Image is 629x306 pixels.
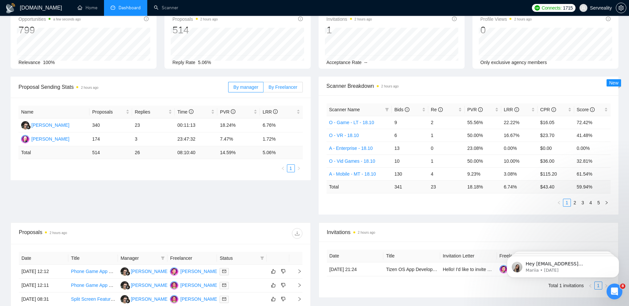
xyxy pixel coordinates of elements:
span: Manager [121,255,158,262]
td: 61.54% [574,167,611,180]
img: DF [121,267,129,276]
span: info-circle [298,17,303,21]
td: 174 [89,132,132,146]
span: Opportunities [18,15,81,23]
a: DF[PERSON_NAME] [121,282,169,288]
div: [PERSON_NAME] [180,282,218,289]
td: 1 [428,154,465,167]
a: 1 [287,165,295,172]
th: Freelancer [167,252,217,265]
img: CK [21,135,29,143]
th: Proposals [89,106,132,119]
span: mail [222,283,226,287]
span: info-circle [144,17,149,21]
td: 10.00% [501,154,538,167]
a: Tizen OS App Development for Samsung Smart TV [386,267,491,272]
td: $ 43.40 [538,180,574,193]
button: dislike [279,281,287,289]
span: By Freelancer [268,85,297,90]
span: info-circle [273,109,278,114]
td: Phone Game App Developer for Gamified Energy Drink App [68,265,118,279]
span: LRR [504,107,519,112]
span: info-circle [189,109,193,114]
td: [DATE] 12:11 [19,279,68,292]
button: dislike [279,267,287,275]
div: 514 [172,24,218,36]
td: 22.22% [501,116,538,129]
span: Reply Rate [172,60,195,65]
span: filter [384,105,390,115]
td: 1.72% [260,132,302,146]
img: upwork-logo.png [535,5,540,11]
td: 00:11:13 [175,119,217,132]
li: Previous Page [555,199,563,207]
a: DF[PERSON_NAME] [121,296,169,301]
button: right [602,282,610,289]
span: info-circle [606,17,611,21]
span: Proposals [172,15,218,23]
span: 1715 [563,4,573,12]
time: 2 hours ago [514,17,532,21]
iframe: Intercom notifications message [497,242,629,288]
button: like [269,295,277,303]
span: filter [260,256,264,260]
td: 10 [392,154,428,167]
span: Status [220,255,257,262]
td: 23 [132,119,175,132]
span: info-circle [551,107,556,112]
td: 23 [428,180,465,193]
a: setting [616,5,626,11]
button: like [269,281,277,289]
span: Only exclusive agency members [480,60,547,65]
button: download [292,228,302,239]
th: Manager [118,252,167,265]
td: 14.59 % [217,146,260,159]
span: filter [161,256,165,260]
td: Phone Game App Developer for Gamified Energy Drink App [68,279,118,292]
span: dislike [281,269,286,274]
li: 1 [563,199,571,207]
td: 6.74 % [501,180,538,193]
span: Invitations [327,228,611,236]
li: 1 [287,164,295,172]
a: DF[PERSON_NAME] [21,122,69,127]
li: 2 [571,199,579,207]
li: Next Page [295,164,303,172]
td: 0.00% [574,142,611,154]
span: filter [259,253,265,263]
a: Phone Game App Developer for Gamified Energy Drink App [71,283,193,288]
a: 3 [579,199,586,206]
td: $36.00 [538,154,574,167]
span: Connects: [542,4,562,12]
span: info-circle [405,107,409,112]
td: 41.48% [574,129,611,142]
td: 0 [428,142,465,154]
th: Name [18,106,89,119]
td: 3 [132,132,175,146]
div: [PERSON_NAME] [31,121,69,129]
button: left [586,282,594,289]
a: homeHome [78,5,97,11]
div: [PERSON_NAME] [131,268,169,275]
a: O - Vid Games - 18.10 [329,158,375,164]
td: Total [327,180,392,193]
span: 5.06% [198,60,211,65]
a: 1 [563,199,571,206]
td: 18.24% [217,119,260,132]
time: a few seconds ago [53,17,81,21]
span: Dashboard [119,5,141,11]
span: dashboard [111,5,115,10]
span: Scanner Name [329,107,360,112]
button: right [295,164,303,172]
td: 7.47% [217,132,260,146]
td: 16.67% [501,129,538,142]
li: 4 [587,199,595,207]
th: Title [68,252,118,265]
img: gigradar-bm.png [125,271,130,276]
td: $0.00 [538,142,574,154]
p: Message from Mariia, sent 18w ago [29,25,114,31]
iframe: Intercom live chat [607,284,622,299]
div: [PERSON_NAME] [180,295,218,303]
td: $23.70 [538,129,574,142]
